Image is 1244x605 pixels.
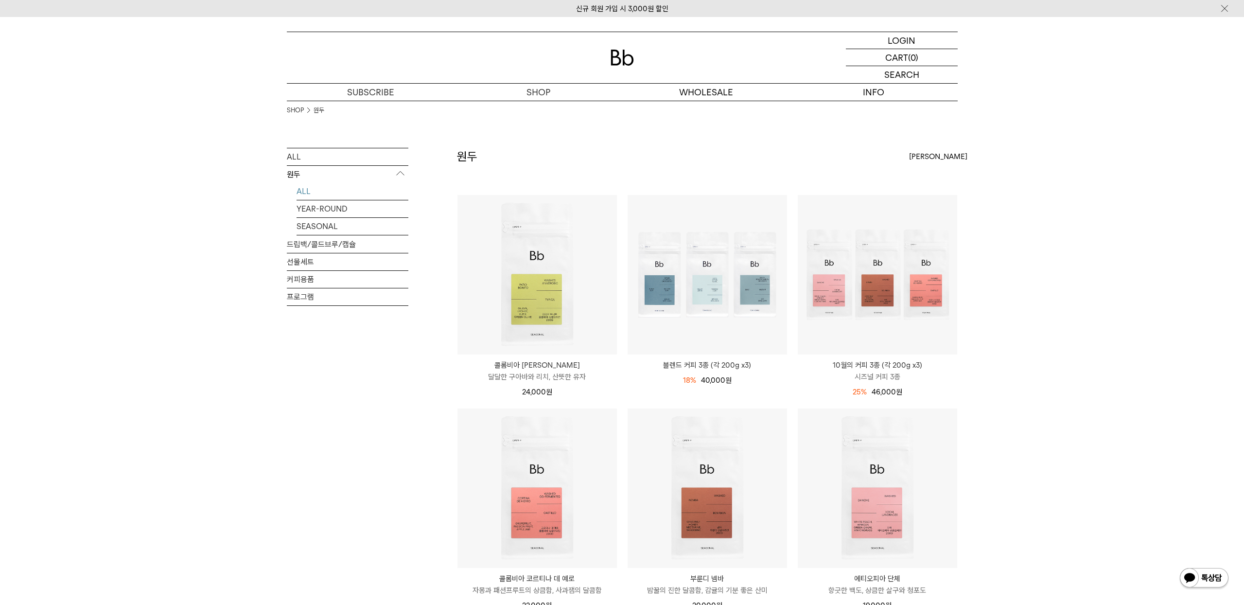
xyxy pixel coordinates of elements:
[798,195,957,355] img: 10월의 커피 3종 (각 200g x3)
[628,195,787,355] img: 블렌드 커피 3종 (각 200g x3)
[853,386,867,398] div: 25%
[457,585,617,596] p: 자몽과 패션프루트의 상큼함, 사과잼의 달콤함
[885,49,908,66] p: CART
[457,371,617,383] p: 달달한 구아바와 리치, 산뜻한 유자
[798,359,957,383] a: 10월의 커피 3종 (각 200g x3) 시즈널 커피 3종
[457,359,617,371] p: 콜롬비아 [PERSON_NAME]
[457,573,617,585] p: 콜롬비아 코르티나 데 예로
[790,84,958,101] p: INFO
[1179,567,1229,590] img: 카카오톡 채널 1:1 채팅 버튼
[622,84,790,101] p: WHOLESALE
[846,49,958,66] a: CART (0)
[611,50,634,66] img: 로고
[701,376,732,385] span: 40,000
[798,573,957,596] a: 에티오피아 단체 향긋한 백도, 상큼한 살구와 청포도
[798,585,957,596] p: 향긋한 백도, 상큼한 살구와 청포도
[798,359,957,371] p: 10월의 커피 3종 (각 200g x3)
[457,573,617,596] a: 콜롬비아 코르티나 데 예로 자몽과 패션프루트의 상큼함, 사과잼의 달콤함
[287,106,304,115] a: SHOP
[287,271,408,288] a: 커피용품
[628,573,787,596] a: 부룬디 넴바 밤꿀의 진한 달콤함, 감귤의 기분 좋은 산미
[888,32,915,49] p: LOGIN
[457,409,617,568] img: 콜롬비아 코르티나 데 예로
[457,359,617,383] a: 콜롬비아 [PERSON_NAME] 달달한 구아바와 리치, 산뜻한 유자
[522,388,552,396] span: 24,000
[872,388,902,396] span: 46,000
[457,195,617,355] img: 콜롬비아 파티오 보니토
[628,359,787,371] a: 블렌드 커피 3종 (각 200g x3)
[628,585,787,596] p: 밤꿀의 진한 달콤함, 감귤의 기분 좋은 산미
[297,218,408,235] a: SEASONAL
[683,374,696,386] div: 18%
[909,151,967,162] span: [PERSON_NAME]
[287,288,408,305] a: 프로그램
[725,376,732,385] span: 원
[455,84,622,101] a: SHOP
[287,236,408,253] a: 드립백/콜드브루/캡슐
[798,573,957,585] p: 에티오피아 단체
[546,388,552,396] span: 원
[297,200,408,217] a: YEAR-ROUND
[846,32,958,49] a: LOGIN
[628,409,787,568] img: 부룬디 넴바
[798,371,957,383] p: 시즈널 커피 3종
[297,183,408,200] a: ALL
[287,253,408,270] a: 선물세트
[628,573,787,585] p: 부룬디 넴바
[896,388,902,396] span: 원
[457,148,477,165] h2: 원두
[287,84,455,101] a: SUBSCRIBE
[884,66,919,83] p: SEARCH
[576,4,668,13] a: 신규 회원 가입 시 3,000원 할인
[798,409,957,568] img: 에티오피아 단체
[908,49,918,66] p: (0)
[314,106,324,115] a: 원두
[287,166,408,183] p: 원두
[287,148,408,165] a: ALL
